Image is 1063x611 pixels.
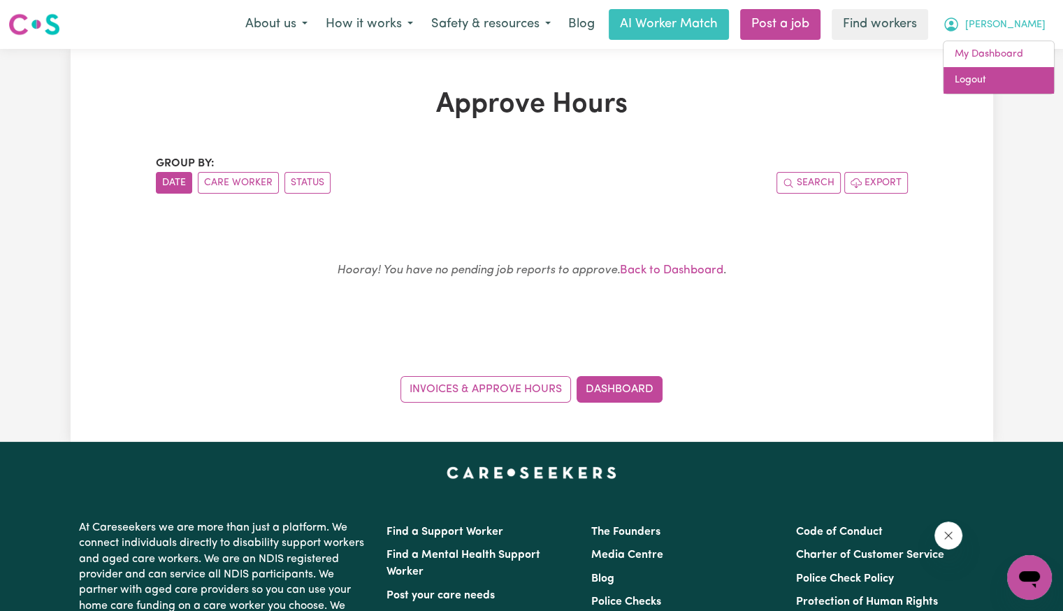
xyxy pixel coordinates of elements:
a: AI Worker Match [609,9,729,40]
iframe: Button to launch messaging window [1007,555,1052,600]
a: Code of Conduct [796,526,883,538]
a: Invoices & Approve Hours [400,376,571,403]
a: Back to Dashboard [620,264,723,276]
h1: Approve Hours [156,88,908,122]
a: Careseekers logo [8,8,60,41]
button: sort invoices by care worker [198,172,279,194]
iframe: Close message [934,522,962,549]
a: Police Check Policy [796,573,894,584]
button: Export [844,172,908,194]
a: Media Centre [591,549,663,561]
button: About us [236,10,317,39]
button: Search [776,172,841,194]
a: Logout [943,67,1054,94]
a: Protection of Human Rights [796,596,938,608]
img: Careseekers logo [8,12,60,37]
a: The Founders [591,526,660,538]
button: Safety & resources [422,10,560,39]
a: Careseekers home page [447,467,616,478]
button: My Account [934,10,1055,39]
a: Blog [560,9,603,40]
small: . [337,264,726,276]
span: [PERSON_NAME] [965,17,1046,33]
a: Find a Mental Health Support Worker [386,549,540,577]
a: Blog [591,573,614,584]
a: Post a job [740,9,820,40]
em: Hooray! You have no pending job reports to approve. [337,264,620,276]
button: sort invoices by paid status [284,172,331,194]
a: Find a Support Worker [386,526,503,538]
a: Police Checks [591,596,661,608]
div: My Account [943,41,1055,94]
a: Post your care needs [386,590,495,601]
button: How it works [317,10,422,39]
a: Find workers [832,9,928,40]
span: Need any help? [8,10,85,21]
button: sort invoices by date [156,172,192,194]
a: Dashboard [577,376,663,403]
a: Charter of Customer Service [796,549,944,561]
span: Group by: [156,158,215,169]
a: My Dashboard [943,41,1054,68]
